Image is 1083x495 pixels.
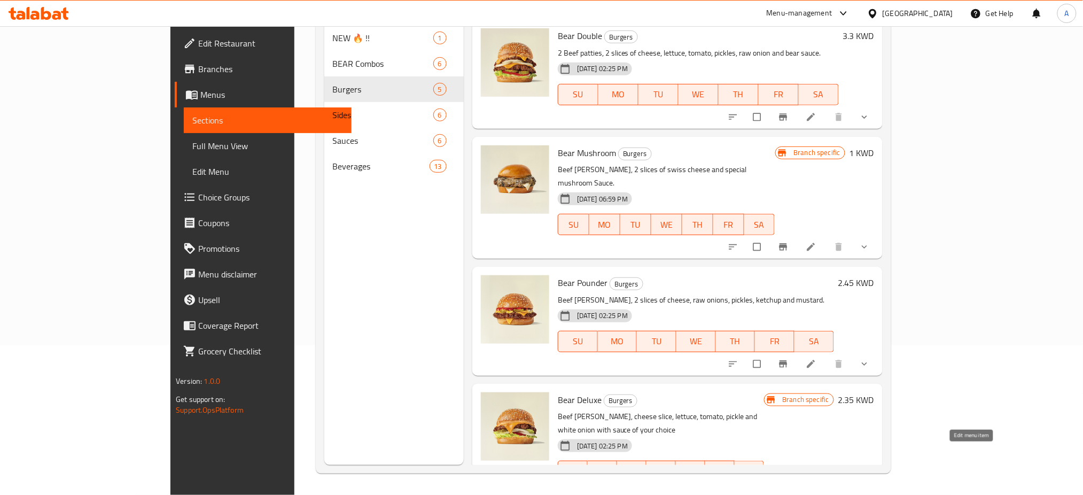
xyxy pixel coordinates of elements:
[175,236,352,261] a: Promotions
[716,331,755,352] button: TH
[679,84,719,105] button: WE
[184,159,352,184] a: Edit Menu
[192,165,343,178] span: Edit Menu
[433,32,447,44] div: items
[853,105,878,129] button: show more
[434,136,446,146] span: 6
[200,88,343,101] span: Menus
[620,214,651,235] button: TU
[638,84,679,105] button: TU
[558,163,775,190] p: Beef [PERSON_NAME], 2 slices of swiss cheese and special mushroom Sauce.
[721,105,747,129] button: sort-choices
[759,334,790,349] span: FR
[859,359,870,369] svg: Show Choices
[790,148,845,158] span: Branch specific
[853,352,878,376] button: show more
[617,461,646,482] button: TU
[192,114,343,127] span: Sections
[176,403,244,417] a: Support.OpsPlatform
[827,352,853,376] button: delete
[333,134,433,147] span: Sauces
[859,112,870,122] svg: Show Choices
[806,112,819,122] a: Edit menu item
[676,331,716,352] button: WE
[175,30,352,56] a: Edit Restaurant
[827,235,853,259] button: delete
[333,109,433,121] span: Sides
[772,105,797,129] button: Branch-specific-item
[605,31,637,43] span: Burgers
[806,359,819,369] a: Edit menu item
[198,37,343,50] span: Edit Restaurant
[747,237,769,257] span: Select to update
[333,57,433,70] span: BEAR Combos
[719,84,759,105] button: TH
[682,214,713,235] button: TH
[721,235,747,259] button: sort-choices
[603,87,634,102] span: MO
[799,334,830,349] span: SA
[687,217,709,233] span: TH
[175,313,352,338] a: Coverage Report
[680,464,701,479] span: TH
[749,217,771,233] span: SA
[723,87,754,102] span: TH
[735,461,764,482] button: SA
[718,217,740,233] span: FR
[433,57,447,70] div: items
[589,214,620,235] button: MO
[324,21,464,183] nav: Menu sections
[573,64,632,74] span: [DATE] 02:25 PM
[324,128,464,153] div: Sauces6
[592,464,613,479] span: MO
[558,331,598,352] button: SU
[333,83,433,96] span: Burgers
[324,51,464,76] div: BEAR Combos6
[563,334,594,349] span: SU
[651,464,672,479] span: WE
[598,84,638,105] button: MO
[198,191,343,204] span: Choice Groups
[610,278,643,290] span: Burgers
[739,464,760,479] span: SA
[192,140,343,152] span: Full Menu View
[563,217,585,233] span: SU
[705,461,735,482] button: FR
[799,84,839,105] button: SA
[621,464,642,479] span: TU
[604,395,637,407] span: Burgers
[558,84,598,105] button: SU
[558,275,607,291] span: Bear Pounder
[481,145,549,214] img: Bear Mushroom
[433,109,447,121] div: items
[324,102,464,128] div: Sides6
[721,352,747,376] button: sort-choices
[198,319,343,332] span: Coverage Report
[558,293,834,307] p: Beef [PERSON_NAME], 2 slices of cheese, raw onions, pickles, ketchup and mustard.
[755,331,794,352] button: FR
[558,28,602,44] span: Bear Double
[598,331,637,352] button: MO
[558,392,602,408] span: Bear Deluxe
[651,214,682,235] button: WE
[198,216,343,229] span: Coupons
[794,331,834,352] button: SA
[759,84,799,105] button: FR
[747,107,769,127] span: Select to update
[720,334,751,349] span: TH
[333,160,430,173] div: Beverages
[573,441,632,451] span: [DATE] 02:25 PM
[481,275,549,344] img: Bear Pounder
[563,87,594,102] span: SU
[333,32,433,44] span: NEW 🔥 !!
[175,56,352,82] a: Branches
[176,374,202,388] span: Version:
[637,331,676,352] button: TU
[643,87,674,102] span: TU
[602,334,633,349] span: MO
[853,235,878,259] button: show more
[710,464,730,479] span: FR
[676,461,705,482] button: TH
